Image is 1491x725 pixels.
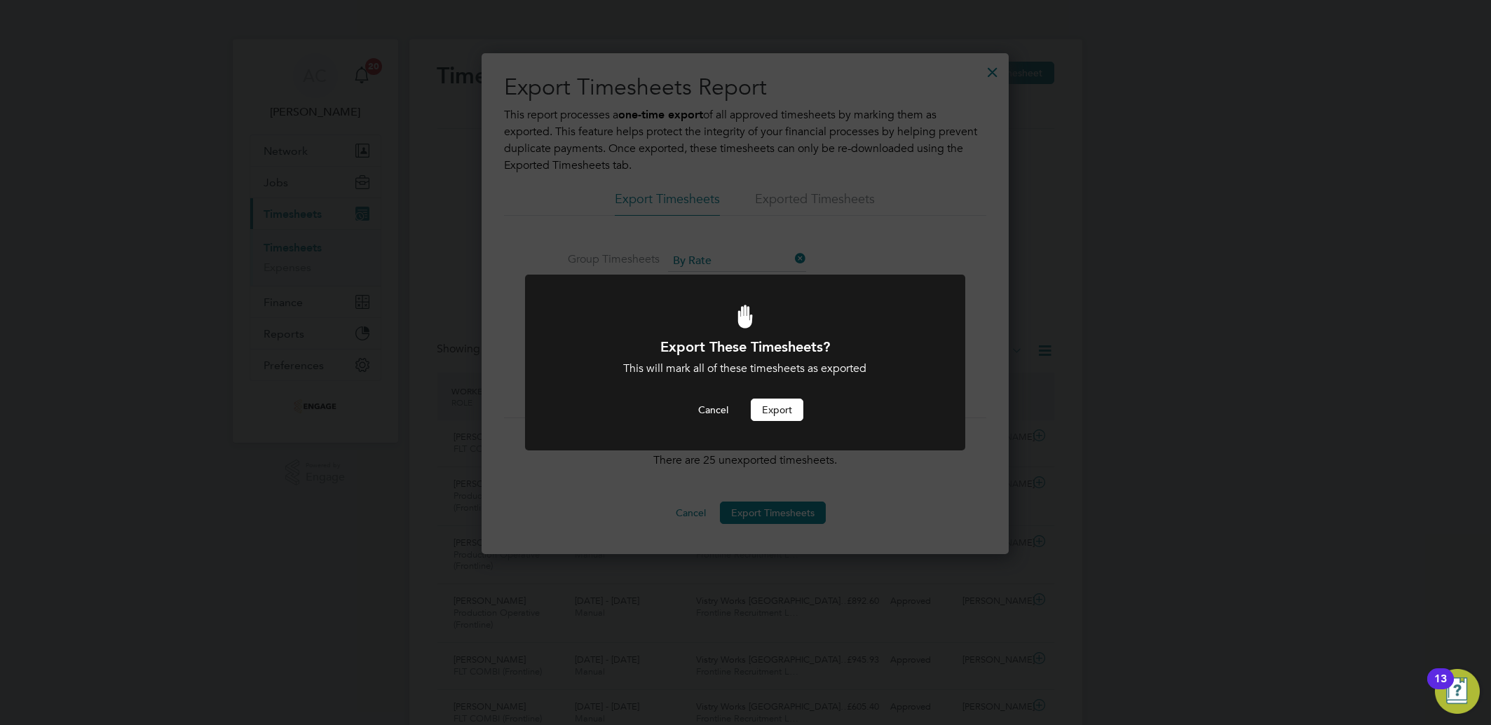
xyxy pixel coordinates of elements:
[687,399,740,421] button: Cancel
[1435,669,1480,714] button: Open Resource Center, 13 new notifications
[1434,679,1447,697] div: 13
[563,338,927,356] h1: Export These Timesheets?
[563,361,927,376] div: This will mark all of these timesheets as exported
[751,399,803,421] button: Export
